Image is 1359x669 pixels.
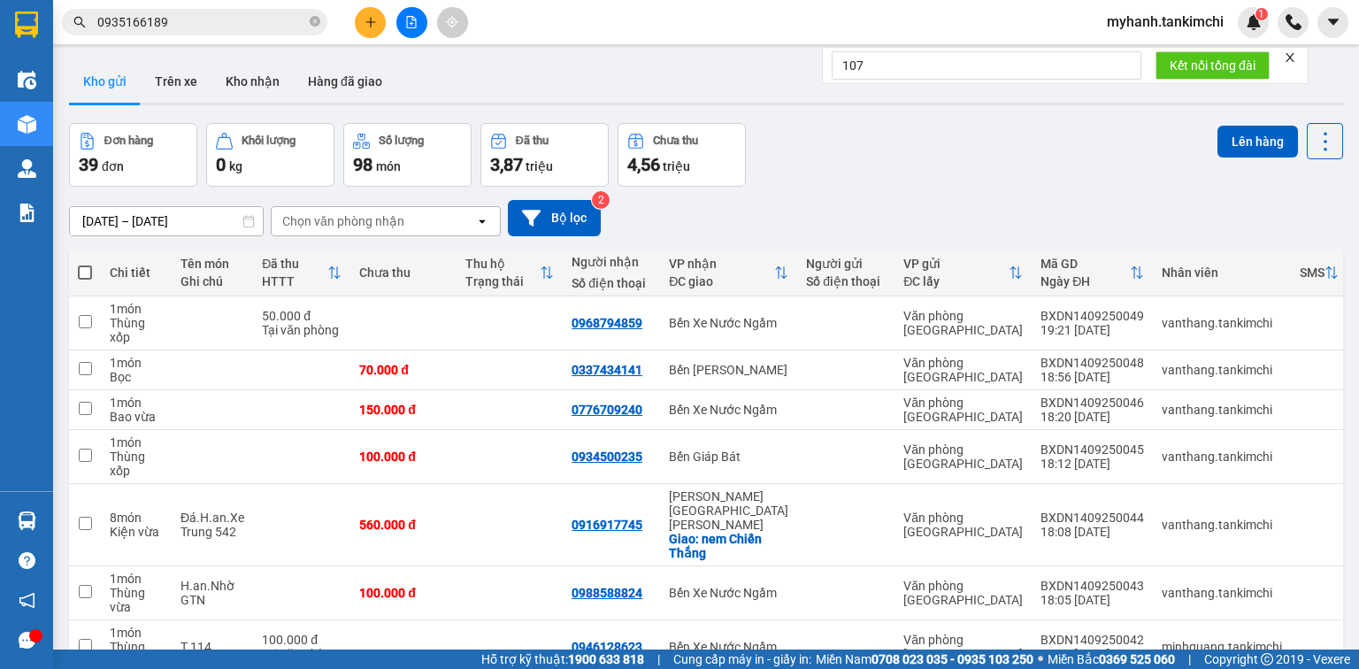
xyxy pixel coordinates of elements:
div: vanthang.tankimchi [1162,586,1282,600]
div: Tại văn phòng [262,323,342,337]
strong: 0708 023 035 - 0935 103 250 [871,652,1033,666]
div: 100.000 đ [262,633,342,647]
span: Miền Nam [816,650,1033,669]
span: | [1188,650,1191,669]
div: 18:20 [DATE] [1040,410,1144,424]
th: Toggle SortBy [660,250,797,296]
span: aim [446,16,458,28]
div: Ngày ĐH [1040,274,1130,288]
div: 100.000 đ [359,586,448,600]
div: 18:12 [DATE] [1040,457,1144,471]
div: vanthang.tankimchi [1162,363,1282,377]
span: Miền Bắc [1048,650,1175,669]
div: 0988588824 [572,586,642,600]
div: Bến Xe Nước Ngầm [669,316,788,330]
div: vanthang.tankimchi [1162,316,1282,330]
div: Bến Xe Nước Ngầm [669,403,788,417]
div: Người nhận [572,255,651,269]
img: solution-icon [18,204,36,222]
div: 0946128623 [572,640,642,654]
div: Khối lượng [242,135,296,147]
div: 18:56 [DATE] [1040,370,1144,384]
button: Đã thu3,87 triệu [480,123,609,187]
div: VP gửi [903,257,1009,271]
div: BXDN1409250044 [1040,511,1144,525]
span: 0 [216,154,226,175]
div: SMS [1300,265,1324,280]
span: close [1284,51,1296,64]
img: warehouse-icon [18,159,36,178]
th: Toggle SortBy [457,250,563,296]
div: 70.000 đ [359,363,448,377]
div: [PERSON_NAME][GEOGRAPHIC_DATA][PERSON_NAME] [669,489,788,532]
span: triệu [526,159,553,173]
div: 0968794859 [572,316,642,330]
button: Kho nhận [211,60,294,103]
strong: 1900 633 818 [568,652,644,666]
button: Chưa thu4,56 triệu [618,123,746,187]
div: 19:21 [DATE] [1040,323,1144,337]
div: Chưa thu [359,265,448,280]
div: Văn phòng [GEOGRAPHIC_DATA] [903,356,1023,384]
div: 18:00 [DATE] [1040,647,1144,661]
img: warehouse-icon [18,511,36,530]
img: warehouse-icon [18,115,36,134]
div: BXDN1409250048 [1040,356,1144,370]
div: Bến [PERSON_NAME] [669,363,788,377]
span: Kết nối tổng đài [1170,56,1255,75]
div: 0916917745 [572,518,642,532]
sup: 2 [592,191,610,209]
div: Trạng thái [465,274,540,288]
div: vanthang.tankimchi [1162,403,1282,417]
th: Toggle SortBy [1032,250,1153,296]
th: Toggle SortBy [1291,250,1347,296]
div: Văn phòng [GEOGRAPHIC_DATA] [903,511,1023,539]
div: Chi tiết [110,265,163,280]
span: Hỗ trợ kỹ thuật: [481,650,644,669]
img: icon-new-feature [1246,14,1262,30]
div: BXDN1409250043 [1040,579,1144,593]
button: Số lượng98món [343,123,472,187]
button: aim [437,7,468,38]
div: vanthang.tankimchi [1162,518,1282,532]
div: 100.000 đ [359,450,448,464]
div: ĐC lấy [903,274,1009,288]
div: Bao vừa [110,410,163,424]
span: close-circle [310,16,320,27]
button: Lên hàng [1217,126,1298,158]
div: Thùng vừa [110,586,163,614]
div: Số điện thoại [572,276,651,290]
span: 4,56 [627,154,660,175]
div: 1 món [110,626,163,640]
img: phone-icon [1286,14,1301,30]
div: Văn phòng [GEOGRAPHIC_DATA] [903,309,1023,337]
div: 1 món [110,572,163,586]
div: Tên món [180,257,244,271]
div: 1 món [110,396,163,410]
span: 98 [353,154,372,175]
div: Bọc [110,370,163,384]
div: BXDN1409250049 [1040,309,1144,323]
button: Trên xe [141,60,211,103]
span: 3,87 [490,154,523,175]
svg: open [475,214,489,228]
div: Chọn văn phòng nhận [282,212,404,230]
div: Thu hộ [465,257,540,271]
span: search [73,16,86,28]
input: Tìm tên, số ĐT hoặc mã đơn [97,12,306,32]
div: Bến Xe Nước Ngầm [669,586,788,600]
div: Số điện thoại [806,274,886,288]
div: 150.000 đ [359,403,448,417]
button: Hàng đã giao [294,60,396,103]
div: 0776709240 [572,403,642,417]
strong: 0369 525 060 [1099,652,1175,666]
span: 1 [1258,8,1264,20]
div: Văn phòng [GEOGRAPHIC_DATA] [903,579,1023,607]
span: message [19,632,35,649]
span: question-circle [19,552,35,569]
div: Kiện vừa [110,525,163,539]
th: Toggle SortBy [253,250,350,296]
div: Mã GD [1040,257,1130,271]
div: ĐC giao [669,274,774,288]
img: logo-vxr [15,12,38,38]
